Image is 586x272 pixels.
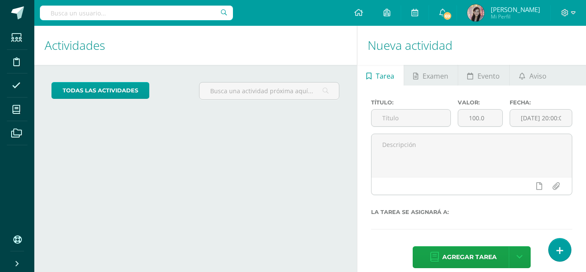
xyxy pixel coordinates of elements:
[442,247,497,268] span: Agregar tarea
[371,209,573,215] label: La tarea se asignará a:
[372,110,450,126] input: Título
[199,83,339,99] input: Busca una actividad próxima aquí...
[371,99,451,106] label: Título:
[458,65,509,86] a: Evento
[423,66,448,86] span: Examen
[491,5,540,14] span: [PERSON_NAME]
[510,110,572,126] input: Fecha de entrega
[529,66,547,86] span: Aviso
[40,6,233,20] input: Busca un usuario...
[458,110,502,126] input: Puntos máximos
[491,13,540,20] span: Mi Perfil
[458,99,503,106] label: Valor:
[443,11,452,21] span: 69
[510,99,572,106] label: Fecha:
[357,65,404,86] a: Tarea
[45,26,347,65] h1: Actividades
[477,66,500,86] span: Evento
[404,65,458,86] a: Examen
[376,66,394,86] span: Tarea
[467,4,484,21] img: 9551210c757c62f5e4bd36020026bc4b.png
[368,26,576,65] h1: Nueva actividad
[51,82,149,99] a: todas las Actividades
[510,65,556,86] a: Aviso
